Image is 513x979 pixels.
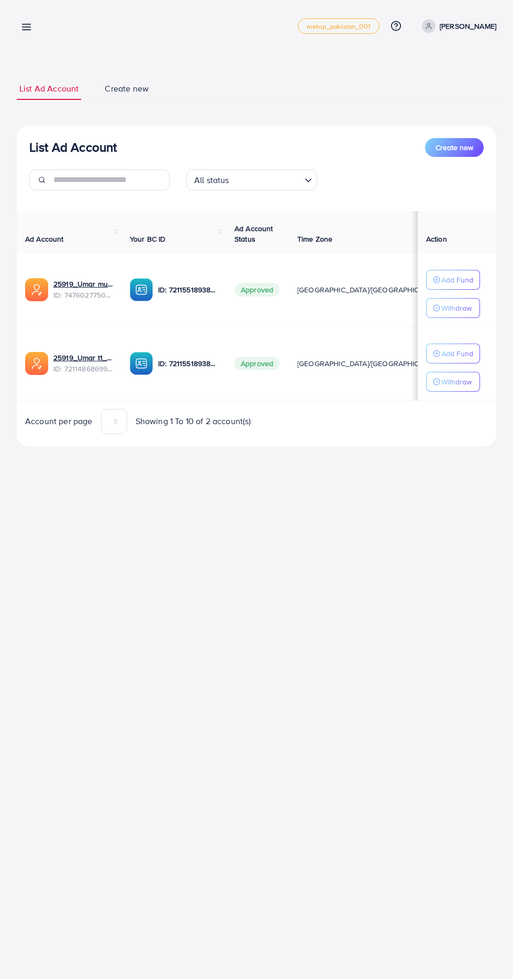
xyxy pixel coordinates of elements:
span: metap_pakistan_001 [307,23,371,30]
img: ic-ads-acc.e4c84228.svg [25,278,48,301]
p: Add Fund [441,274,473,286]
span: ID: 7211486869945712641 [53,363,113,374]
h3: List Ad Account [29,140,117,155]
button: Add Fund [426,344,480,363]
div: <span class='underline'>25919_Umar t1_1679070383896</span></br>7211486869945712641 [53,352,113,374]
button: Add Fund [426,270,480,290]
div: Search for option [186,169,317,190]
span: Ad Account Status [235,223,273,244]
span: Approved [235,357,280,370]
p: ID: 7211551893808545793 [158,357,218,370]
img: ic-ads-acc.e4c84228.svg [25,352,48,375]
span: Account per page [25,415,93,427]
p: Withdraw [441,302,472,314]
img: ic-ba-acc.ded83a64.svg [130,278,153,301]
span: ID: 7476027750877626369 [53,290,113,300]
span: Create new [105,83,149,95]
span: Approved [235,283,280,297]
input: Search for option [232,170,300,188]
span: Your BC ID [130,234,166,244]
p: [PERSON_NAME] [440,20,496,32]
button: Create new [425,138,484,157]
a: 25919_Umar mumtaz_1740648371024 [53,279,113,289]
span: Create new [436,142,473,153]
img: ic-ba-acc.ded83a64.svg [130,352,153,375]
p: Withdraw [441,375,472,388]
p: Add Fund [441,347,473,360]
span: List Ad Account [19,83,79,95]
span: Time Zone [297,234,332,244]
span: Showing 1 To 10 of 2 account(s) [136,415,251,427]
span: [GEOGRAPHIC_DATA]/[GEOGRAPHIC_DATA] [297,358,443,369]
a: metap_pakistan_001 [298,18,380,34]
p: ID: 7211551893808545793 [158,283,218,296]
a: [PERSON_NAME] [418,19,496,33]
span: [GEOGRAPHIC_DATA]/[GEOGRAPHIC_DATA] [297,284,443,295]
span: All status [192,173,231,188]
button: Withdraw [426,372,480,392]
button: Withdraw [426,298,480,318]
a: 25919_Umar t1_1679070383896 [53,352,113,363]
span: Ad Account [25,234,64,244]
span: Action [426,234,447,244]
div: <span class='underline'>25919_Umar mumtaz_1740648371024</span></br>7476027750877626369 [53,279,113,300]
